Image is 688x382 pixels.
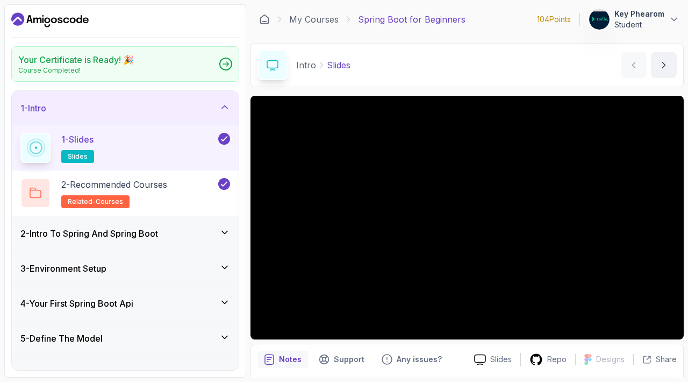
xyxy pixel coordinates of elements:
[312,351,371,368] button: Support button
[334,354,364,365] p: Support
[358,13,465,26] p: Spring Boot for Beginners
[521,353,575,366] a: Repo
[68,197,123,206] span: related-courses
[296,59,316,72] p: Intro
[289,13,339,26] a: My Courses
[12,91,239,125] button: 1-Intro
[20,297,133,310] h3: 4 - Your First Spring Boot Api
[537,14,571,25] p: 104 Points
[20,367,116,380] h3: 6 - Docker And Postgres
[68,152,88,161] span: slides
[547,354,567,365] p: Repo
[20,102,46,115] h3: 1 - Intro
[614,19,664,30] p: Student
[257,351,308,368] button: notes button
[11,46,239,82] a: Your Certificate is Ready! 🎉Course Completed!
[20,332,103,345] h3: 5 - Define The Model
[375,351,448,368] button: Feedback button
[465,354,520,365] a: Slides
[327,59,350,72] p: Slides
[633,354,677,365] button: Share
[614,9,664,19] p: Key Phearom
[20,133,230,163] button: 1-Slidesslides
[589,9,610,30] img: user profile image
[61,178,167,191] p: 2 - Recommended Courses
[12,286,239,321] button: 4-Your First Spring Boot Api
[621,52,647,78] button: previous content
[279,354,302,365] p: Notes
[18,53,134,66] h2: Your Certificate is Ready! 🎉
[12,321,239,356] button: 5-Define The Model
[12,251,239,286] button: 3-Environment Setup
[490,354,512,365] p: Slides
[20,227,158,240] h3: 2 - Intro To Spring And Spring Boot
[18,66,134,75] p: Course Completed!
[20,178,230,208] button: 2-Recommended Coursesrelated-courses
[589,9,679,30] button: user profile imageKey PhearomStudent
[12,216,239,251] button: 2-Intro To Spring And Spring Boot
[397,354,442,365] p: Any issues?
[11,11,89,29] a: Dashboard
[259,14,270,25] a: Dashboard
[61,133,94,146] p: 1 - Slides
[656,354,677,365] p: Share
[651,52,677,78] button: next content
[20,262,106,275] h3: 3 - Environment Setup
[596,354,625,365] p: Designs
